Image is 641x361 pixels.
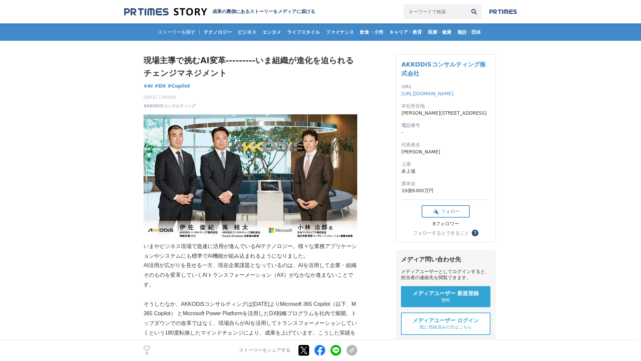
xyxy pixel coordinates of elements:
[401,83,490,90] dt: URL
[212,9,315,15] h2: 成果の裏側にあるストーリーをメディアに届ける
[124,7,207,16] img: 成果の裏側にあるストーリーをメディアに届ける
[284,29,323,35] span: ライフスタイル
[323,29,357,35] span: ファイナンス
[420,324,472,330] span: 既に登録済みの方はこちら
[260,23,284,41] a: エンタメ
[404,4,467,19] input: キーワードで検索
[401,187,490,194] dd: 10億6300万円
[144,114,357,242] img: thumbnail_66cfa950-8a07-11f0-80eb-f5006d99917d.png
[455,23,483,41] a: 施設・団体
[422,221,470,227] div: 8フォロワー
[235,29,259,35] span: ビジネス
[144,352,150,355] p: 0
[441,297,450,303] span: 無料
[201,23,234,41] a: テクノロジー
[401,269,490,281] div: メディアユーザーとしてログインすると、担当者の連絡先を閲覧できます。
[413,290,479,297] span: メディアユーザー 新規登録
[235,23,259,41] a: ビジネス
[425,23,454,41] a: 医療・健康
[467,4,481,19] button: 検索
[387,29,425,35] span: キャリア・教育
[473,231,477,235] span: ？
[144,54,357,80] h1: 現場主導で挑むAI変革---------いま組織が進化を迫られるチェンジマネジメント
[124,7,315,16] a: 成果の裏側にあるストーリーをメディアに届ける 成果の裏側にあるストーリーをメディアに届ける
[144,261,357,289] p: AI活用が広がりを見せる一方、現在企業課題となっているのは、AIを活用して企業・組織そのものを変革していくAIトランスフォーメーション（AX）がなかなか進まないことです。
[401,110,490,117] dd: [PERSON_NAME][STREET_ADDRESS]
[489,9,517,14] img: prtimes
[357,29,386,35] span: 飲食・小売
[401,161,490,168] dt: 上場
[201,29,234,35] span: テクノロジー
[239,348,290,354] p: ストーリーをシェアする
[284,23,323,41] a: ライフスタイル
[401,313,490,335] a: メディアユーザー ログイン 既に登録済みの方はこちら
[401,148,490,155] dd: [PERSON_NAME]
[401,61,485,77] a: AKKODiSコンサルティング株式会社
[387,23,425,41] a: キャリア・教育
[401,129,490,136] dd: -
[422,205,470,218] button: フォロー
[401,286,490,307] a: メディアユーザー 新規登録 無料
[401,103,490,110] dt: 本社所在地
[425,29,454,35] span: 医療・健康
[401,180,490,187] dt: 資本金
[260,29,284,35] span: エンタメ
[455,29,483,35] span: 施設・団体
[413,317,479,324] span: メディアユーザー ログイン
[168,83,190,90] a: #Copilot
[401,122,490,129] dt: 電話番号
[323,23,357,41] a: ファイナンス
[144,94,196,100] span: [DATE] 11時30分
[144,83,153,90] a: #AI
[472,230,478,236] button: ？
[144,83,153,89] span: #AI
[155,83,166,89] span: #DX
[413,231,469,235] div: フォローするとできること
[401,168,490,175] dd: 未上場
[357,23,386,41] a: 飲食・小売
[401,141,490,148] dt: 代表者名
[168,83,190,89] span: #Copilot
[401,91,453,96] a: [URL][DOMAIN_NAME]
[144,242,357,261] p: いまやビジネス現場で急速に活用が進んでいるAIテクノロジー。様々な業務アプリケーションやシステムにも標準でAI機能が組み込まれるようになりました。
[401,255,490,263] div: メディア問い合わせ先
[144,103,196,109] a: AKKODiSコンサルティング
[155,83,166,90] a: #DX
